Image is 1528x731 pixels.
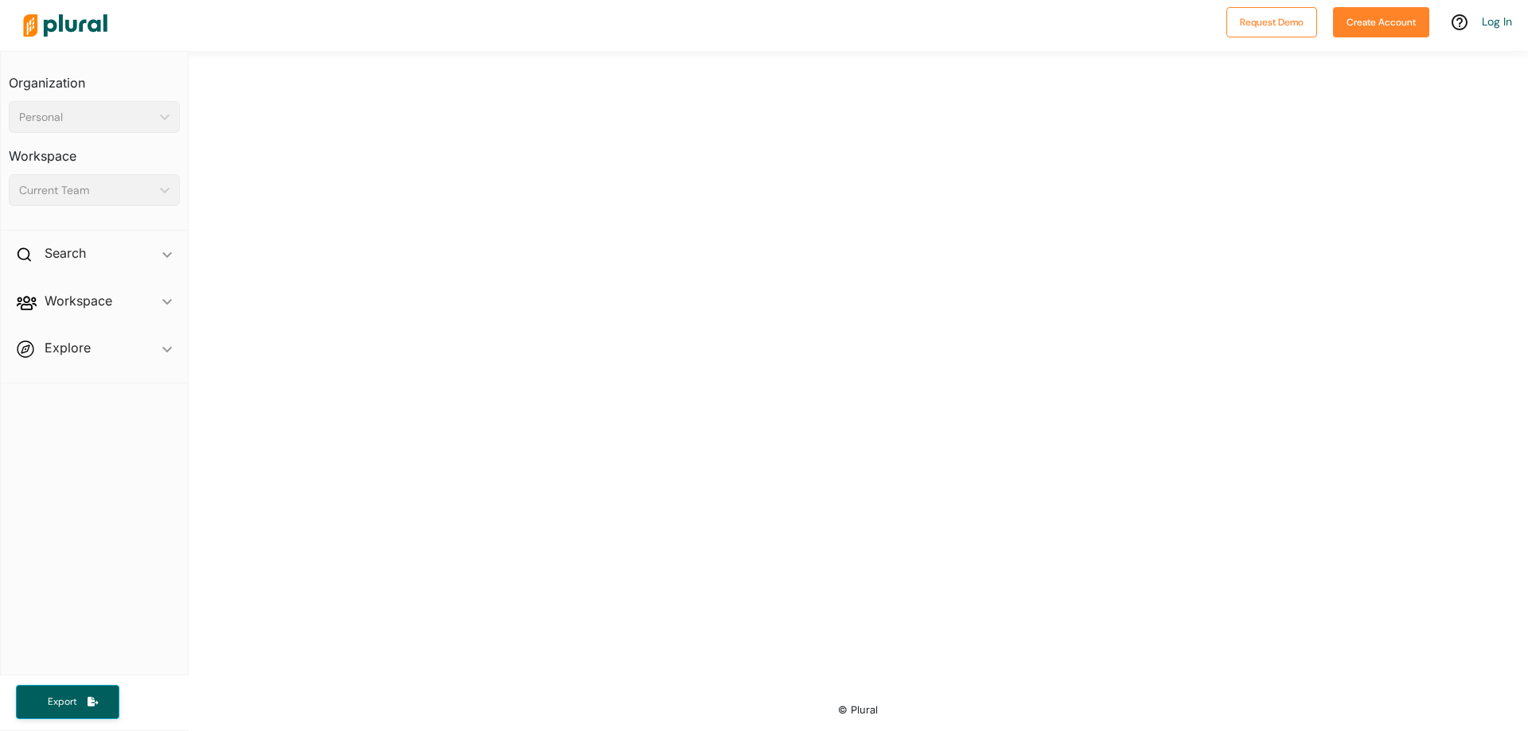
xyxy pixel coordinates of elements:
[37,695,88,709] span: Export
[9,133,180,168] h3: Workspace
[1333,7,1429,37] button: Create Account
[1482,14,1512,29] a: Log In
[838,704,878,716] small: © Plural
[1333,13,1429,29] a: Create Account
[19,109,154,126] div: Personal
[16,685,119,719] button: Export
[19,182,154,199] div: Current Team
[1226,13,1317,29] a: Request Demo
[9,60,180,95] h3: Organization
[45,244,86,262] h2: Search
[1226,7,1317,37] button: Request Demo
